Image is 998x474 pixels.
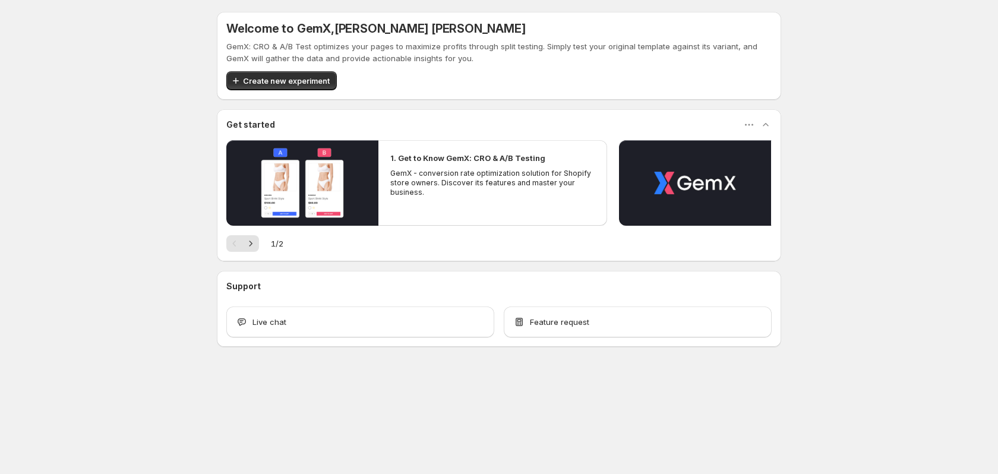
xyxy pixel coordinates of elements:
[390,169,595,197] p: GemX - conversion rate optimization solution for Shopify store owners. Discover its features and ...
[243,75,330,87] span: Create new experiment
[226,71,337,90] button: Create new experiment
[226,119,275,131] h3: Get started
[271,238,283,249] span: 1 / 2
[390,152,545,164] h2: 1. Get to Know GemX: CRO & A/B Testing
[252,316,286,328] span: Live chat
[226,40,772,64] p: GemX: CRO & A/B Test optimizes your pages to maximize profits through split testing. Simply test ...
[226,280,261,292] h3: Support
[530,316,589,328] span: Feature request
[331,21,525,36] span: , [PERSON_NAME] [PERSON_NAME]
[242,235,259,252] button: Next
[226,140,378,226] button: Play video
[226,235,259,252] nav: Pagination
[619,140,771,226] button: Play video
[226,21,525,36] h5: Welcome to GemX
